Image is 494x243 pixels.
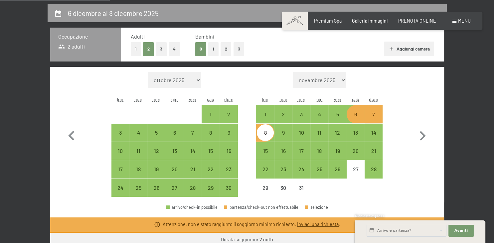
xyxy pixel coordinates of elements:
div: 29 [257,185,273,202]
div: 15 [257,148,273,165]
div: 23 [220,167,237,183]
button: 3 [234,42,245,56]
div: 13 [166,148,183,165]
div: arrivo/check-in possibile [166,179,184,197]
div: Mon Nov 17 2025 [111,160,129,178]
div: Sat Dec 27 2025 [347,160,365,178]
div: arrivo/check-in possibile [202,160,220,178]
div: 20 [347,148,364,165]
button: Mese precedente [62,72,81,197]
div: arrivo/check-in possibile [220,179,238,197]
div: 9 [275,130,292,147]
div: 13 [347,130,364,147]
abbr: venerdì [334,96,341,102]
div: 11 [311,130,328,147]
button: 3 [156,42,167,56]
div: Fri Nov 28 2025 [184,179,202,197]
div: arrivo/check-in non effettuabile [274,179,292,197]
a: Premium Spa [314,18,342,24]
div: arrivo/check-in possibile [292,105,310,123]
div: 27 [347,167,364,183]
div: 5 [148,130,165,147]
div: Mon Nov 03 2025 [111,124,129,142]
div: Fri Nov 21 2025 [184,160,202,178]
div: 21 [365,148,382,165]
div: arrivo/check-in possibile [365,160,383,178]
div: 4 [130,130,147,147]
div: arrivo/check-in possibile [147,179,165,197]
div: arrivo/check-in possibile [147,142,165,160]
div: arrivo/check-in possibile [292,160,310,178]
div: 18 [311,148,328,165]
div: Sun Dec 14 2025 [365,124,383,142]
div: arrivo/check-in possibile [274,124,292,142]
abbr: mercoledì [297,96,305,102]
div: 28 [184,185,201,202]
div: Tue Dec 09 2025 [274,124,292,142]
div: arrivo/check-in possibile [166,160,184,178]
div: 30 [220,185,237,202]
div: 17 [112,167,129,183]
div: Sun Dec 07 2025 [365,105,383,123]
div: Sun Nov 16 2025 [220,142,238,160]
h3: Occupazione [58,33,113,40]
div: 9 [220,130,237,147]
div: Sat Nov 29 2025 [202,179,220,197]
div: 10 [293,130,310,147]
div: Attenzione, non è stato raggiunto il soggiorno minimo richiesto. . [163,221,340,228]
div: arrivo/check-in possibile [220,124,238,142]
div: arrivo/check-in possibile [328,124,346,142]
div: arrivo/check-in possibile [111,160,129,178]
button: Mese successivo [413,72,432,197]
div: arrivo/check-in possibile [365,105,383,123]
div: Tue Nov 25 2025 [129,179,147,197]
span: Bambini [195,33,214,40]
div: 23 [275,167,292,183]
div: 1 [202,112,219,128]
div: 28 [365,167,382,183]
div: arrivo/check-in possibile [292,124,310,142]
a: Inviaci una richiesta [297,221,339,227]
div: arrivo/check-in possibile [111,124,129,142]
div: 15 [202,148,219,165]
div: arrivo/check-in possibile [310,105,328,123]
div: 12 [329,130,346,147]
div: arrivo/check-in possibile [256,105,274,123]
div: 25 [311,167,328,183]
div: arrivo/check-in possibile [328,142,346,160]
a: PRENOTA ONLINE [398,18,436,24]
div: 7 [365,112,382,128]
div: arrivo/check-in possibile [111,142,129,160]
div: Fri Dec 26 2025 [328,160,346,178]
div: Wed Nov 05 2025 [147,124,165,142]
button: 2 [143,42,154,56]
div: Sat Dec 06 2025 [347,105,365,123]
div: arrivo/check-in possibile [202,124,220,142]
div: 14 [184,148,201,165]
div: Fri Dec 19 2025 [328,142,346,160]
div: Mon Dec 01 2025 [256,105,274,123]
div: Mon Dec 22 2025 [256,160,274,178]
div: arrivo/check-in possibile [256,142,274,160]
div: arrivo/check-in possibile [365,124,383,142]
div: 7 [184,130,201,147]
div: Mon Nov 10 2025 [111,142,129,160]
div: Sun Dec 21 2025 [365,142,383,160]
div: 12 [148,148,165,165]
div: 24 [112,185,129,202]
a: Galleria immagini [352,18,388,24]
div: Sun Nov 09 2025 [220,124,238,142]
div: Thu Nov 13 2025 [166,142,184,160]
div: Sat Nov 08 2025 [202,124,220,142]
button: Aggiungi camera [384,42,434,56]
button: 2 [221,42,232,56]
div: arrivo/check-in possibile [347,124,365,142]
div: arrivo/check-in possibile [274,142,292,160]
div: 19 [329,148,346,165]
div: arrivo/check-in possibile [220,142,238,160]
div: arrivo/check-in possibile [292,142,310,160]
div: Thu Dec 11 2025 [310,124,328,142]
div: arrivo/check-in possibile [256,124,274,142]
